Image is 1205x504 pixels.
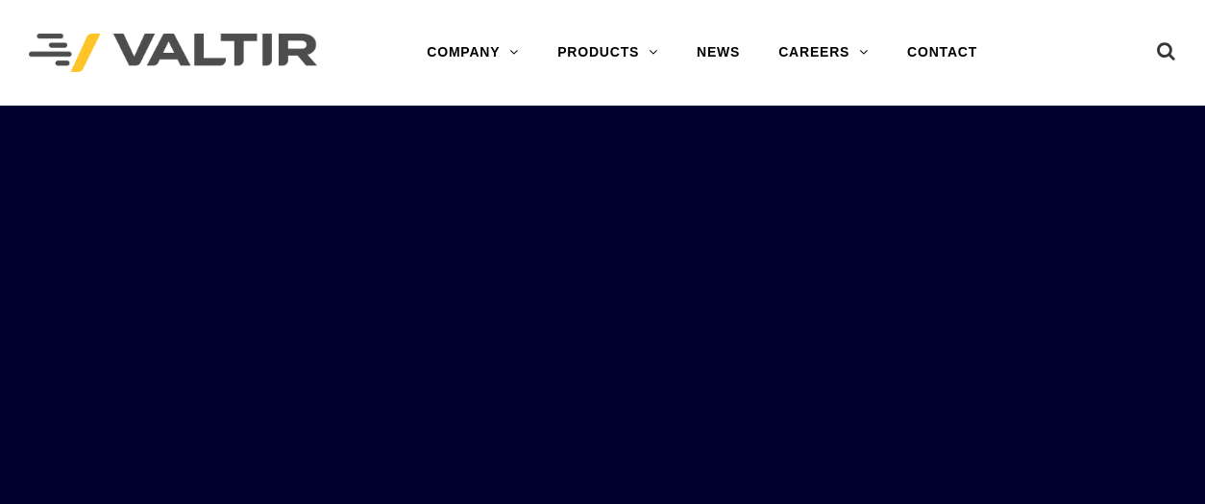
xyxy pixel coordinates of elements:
[407,34,538,72] a: COMPANY
[677,34,759,72] a: NEWS
[759,34,888,72] a: CAREERS
[538,34,677,72] a: PRODUCTS
[29,34,317,73] img: Valtir
[888,34,996,72] a: CONTACT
